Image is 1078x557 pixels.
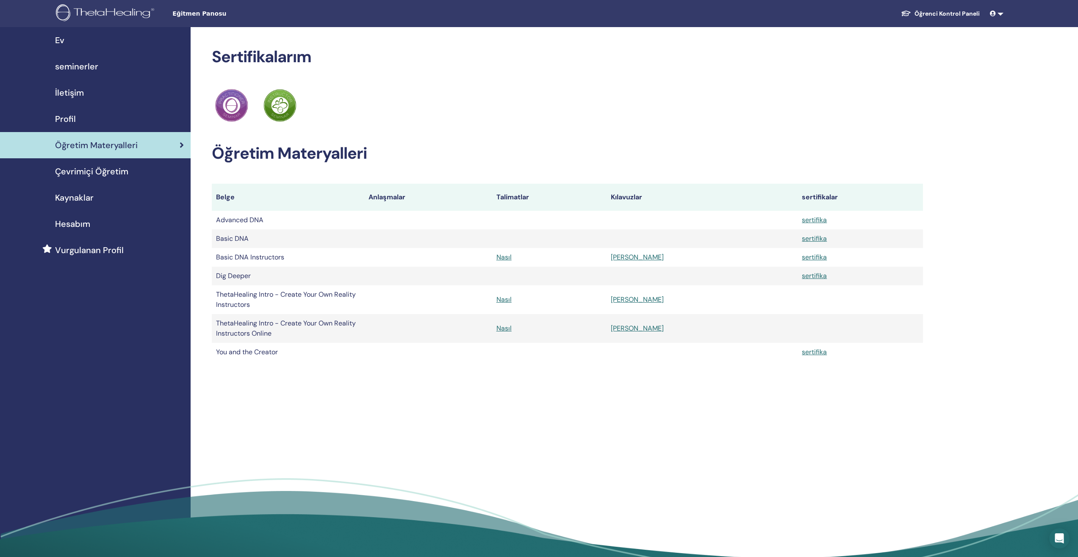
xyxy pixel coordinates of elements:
span: Vurgulanan Profil [55,244,124,256]
span: Hesabım [55,218,90,230]
img: Practitioner [263,89,297,122]
th: Belge [212,184,364,211]
th: Kılavuzlar [607,184,798,211]
img: Practitioner [215,89,248,122]
td: Basic DNA Instructors [212,248,364,267]
span: İletişim [55,86,84,99]
th: sertifikalar [798,184,923,211]
td: ThetaHealing Intro - Create Your Own Reality Instructors [212,285,364,314]
img: graduation-cap-white.svg [901,10,911,17]
div: Open Intercom Messenger [1049,528,1070,549]
h2: Öğretim Materyalleri [212,144,923,163]
a: Nasıl [496,295,512,304]
a: Nasıl [496,324,512,333]
span: seminerler [55,60,98,73]
td: ThetaHealing Intro - Create Your Own Reality Instructors Online [212,314,364,343]
a: sertifika [802,271,827,280]
th: Anlaşmalar [364,184,492,211]
a: sertifika [802,347,827,356]
a: Nasıl [496,253,512,262]
span: Öğretim Materyalleri [55,139,138,152]
a: sertifika [802,234,827,243]
a: sertifika [802,253,827,262]
span: Ev [55,34,64,47]
span: Profil [55,113,76,125]
img: logo.png [56,4,157,23]
a: Öğrenci Kontrol Paneli [894,6,987,22]
span: Eğitmen Panosu [172,9,299,18]
a: [PERSON_NAME] [611,324,664,333]
td: Basic DNA [212,229,364,248]
a: sertifika [802,215,827,224]
h2: Sertifikalarım [212,47,923,67]
span: Çevrimiçi Öğretim [55,165,128,178]
a: [PERSON_NAME] [611,253,664,262]
td: Dig Deeper [212,267,364,285]
span: Kaynaklar [55,191,94,204]
td: Advanced DNA [212,211,364,229]
td: You and the Creator [212,343,364,361]
th: Talimatlar [492,184,607,211]
a: [PERSON_NAME] [611,295,664,304]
